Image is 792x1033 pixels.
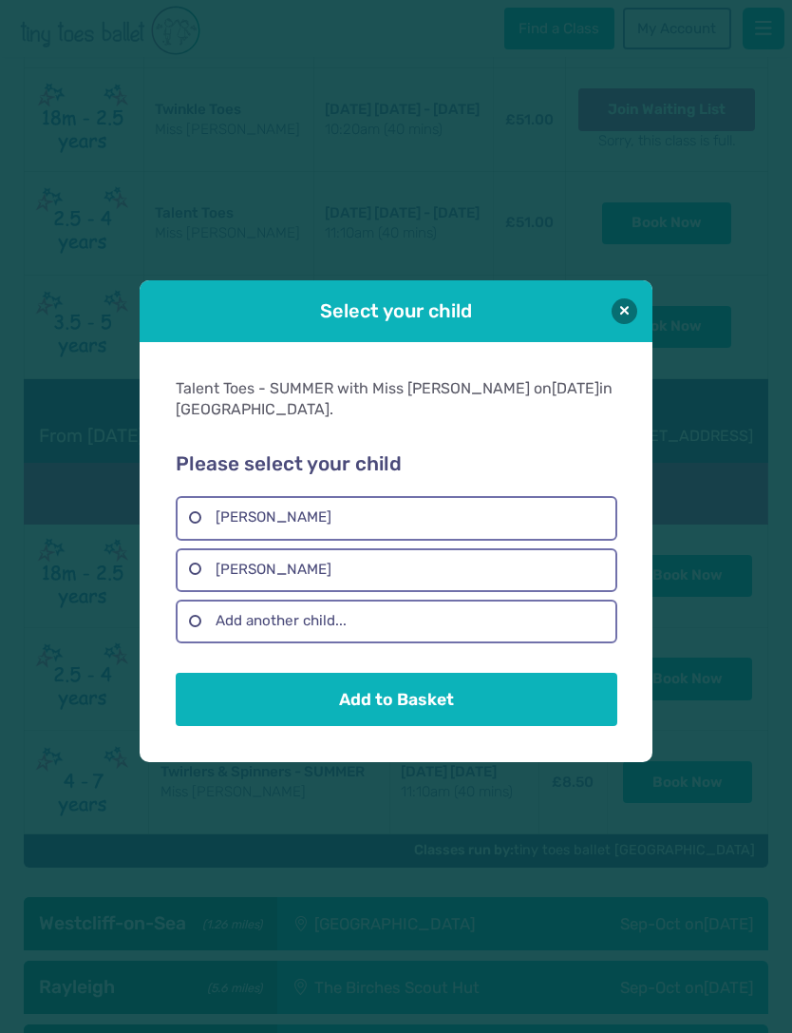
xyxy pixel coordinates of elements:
[176,548,616,592] label: [PERSON_NAME]
[176,673,616,726] button: Add to Basket
[176,452,616,477] h2: Please select your child
[176,496,616,540] label: [PERSON_NAME]
[176,378,616,421] div: Talent Toes - SUMMER with Miss [PERSON_NAME] on in [GEOGRAPHIC_DATA].
[193,297,599,324] h1: Select your child
[176,600,616,643] label: Add another child...
[552,379,599,397] span: [DATE]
